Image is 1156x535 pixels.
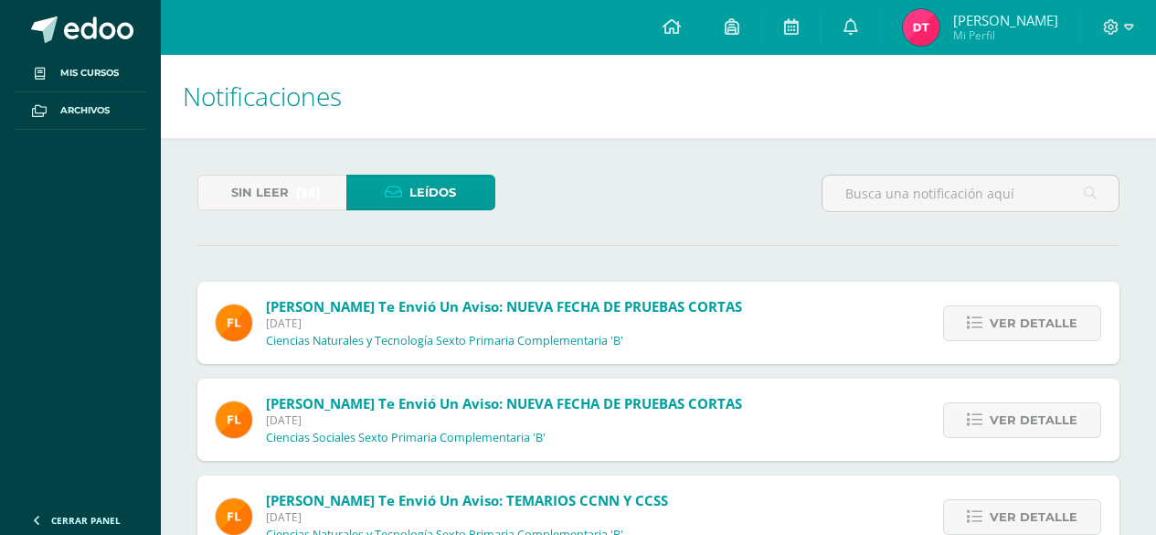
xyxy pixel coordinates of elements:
[15,92,146,130] a: Archivos
[266,316,742,331] span: [DATE]
[409,176,456,209] span: Leídos
[346,175,495,210] a: Leídos
[216,401,252,438] img: 00e92e5268842a5da8ad8efe5964f981.png
[990,500,1077,534] span: Ver detalle
[60,103,110,118] span: Archivos
[216,305,252,341] img: 00e92e5268842a5da8ad8efe5964f981.png
[266,412,742,428] span: [DATE]
[266,491,668,509] span: [PERSON_NAME] te envió un aviso: TEMARIOS CCNN Y CCSS
[903,9,939,46] img: 71abf2bd482ea5c0124037d671430b91.png
[822,176,1119,211] input: Busca una notificación aquí
[296,176,321,209] span: (38)
[51,514,121,527] span: Cerrar panel
[15,55,146,92] a: Mis cursos
[197,175,346,210] a: Sin leer(38)
[216,498,252,535] img: 00e92e5268842a5da8ad8efe5964f981.png
[953,27,1058,43] span: Mi Perfil
[990,403,1077,437] span: Ver detalle
[60,66,119,80] span: Mis cursos
[183,79,342,113] span: Notificaciones
[266,431,546,445] p: Ciencias Sociales Sexto Primaria Complementaria 'B'
[266,394,742,412] span: [PERSON_NAME] te envió un aviso: NUEVA FECHA DE PRUEBAS CORTAS
[266,297,742,316] span: [PERSON_NAME] te envió un aviso: NUEVA FECHA DE PRUEBAS CORTAS
[990,306,1077,340] span: Ver detalle
[266,334,623,348] p: Ciencias Naturales y Tecnología Sexto Primaria Complementaria 'B'
[953,11,1058,29] span: [PERSON_NAME]
[266,509,668,525] span: [DATE]
[231,176,289,209] span: Sin leer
